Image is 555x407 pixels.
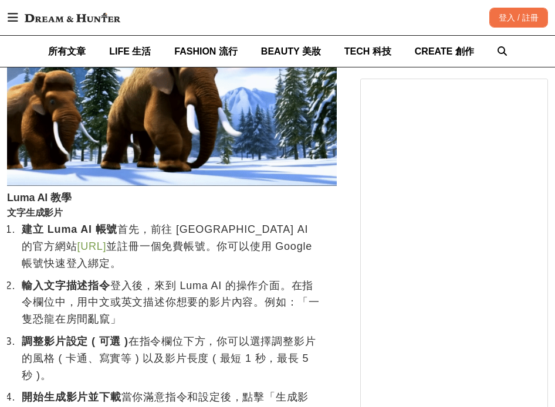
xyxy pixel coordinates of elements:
[109,36,151,67] a: LIFE 生活
[19,333,321,384] li: 在指令欄位下方，你可以選擇調整影片的風格 ( 卡通、寫實等 ) 以及影片長度 ( 最短 1 秒，最長 5 秒 )。
[19,7,126,28] img: Dream & Hunter
[22,223,117,235] strong: 建立 Luma AI 帳號
[7,208,337,219] h4: 文字生成影片
[415,46,474,56] span: CREATE 創作
[7,4,337,186] img: Luma AI 免費生成逼真影片，快速使用中文指令或圖片創造短片
[344,46,391,56] span: TECH 科技
[48,46,86,56] span: 所有文章
[19,221,321,272] li: 首先，前往 [GEOGRAPHIC_DATA] AI 的官方網站 並註冊一個免費帳號。你可以使用 Google 帳號快速登入綁定。
[489,8,548,28] div: 登入 / 註冊
[22,280,110,291] strong: 輸入文字描述指令
[48,36,86,67] a: 所有文章
[174,36,238,67] a: FASHION 流行
[19,277,321,328] li: 登入後，來到 Luma AI 的操作介面。在指令欄位中，用中文或英文描述你想要的影片內容。例如：「一隻恐龍在房間亂竄」
[7,192,337,205] h3: Luma AI 教學
[261,46,321,56] span: BEAUTY 美妝
[261,36,321,67] a: BEAUTY 美妝
[22,335,128,347] strong: 調整影片設定 ( 可選 )
[109,46,151,56] span: LIFE 生活
[77,240,106,252] a: [URL]
[344,36,391,67] a: TECH 科技
[415,36,474,67] a: CREATE 創作
[22,391,121,403] strong: 開始生成影片並下載
[174,46,238,56] span: FASHION 流行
